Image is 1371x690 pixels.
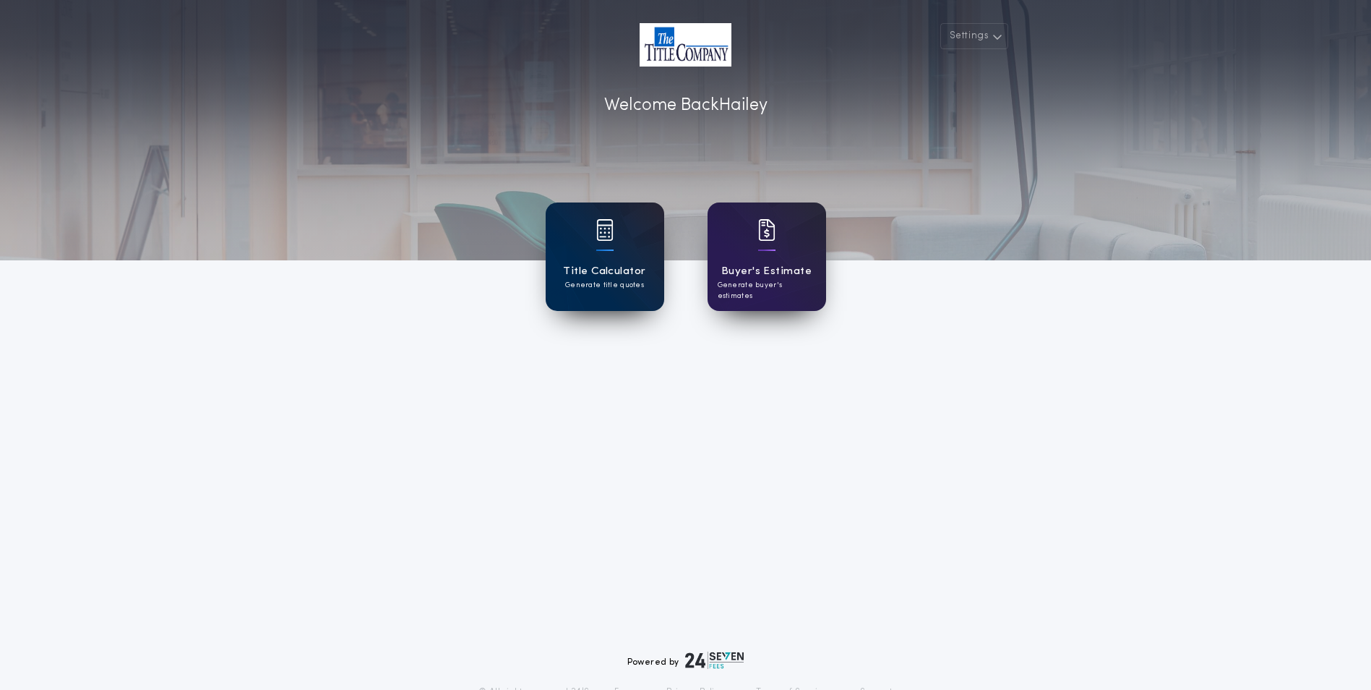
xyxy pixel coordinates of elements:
[565,280,644,291] p: Generate title quotes
[546,203,664,311] a: card iconTitle CalculatorGenerate title quotes
[596,219,614,241] img: card icon
[721,263,812,280] h1: Buyer's Estimate
[604,93,768,119] p: Welcome Back Hailey
[640,23,731,67] img: account-logo
[563,263,645,280] h1: Title Calculator
[708,203,826,311] a: card iconBuyer's EstimateGenerate buyer's estimates
[940,23,1008,49] button: Settings
[758,219,775,241] img: card icon
[627,652,744,669] div: Powered by
[718,280,816,302] p: Generate buyer's estimates
[685,652,744,669] img: logo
